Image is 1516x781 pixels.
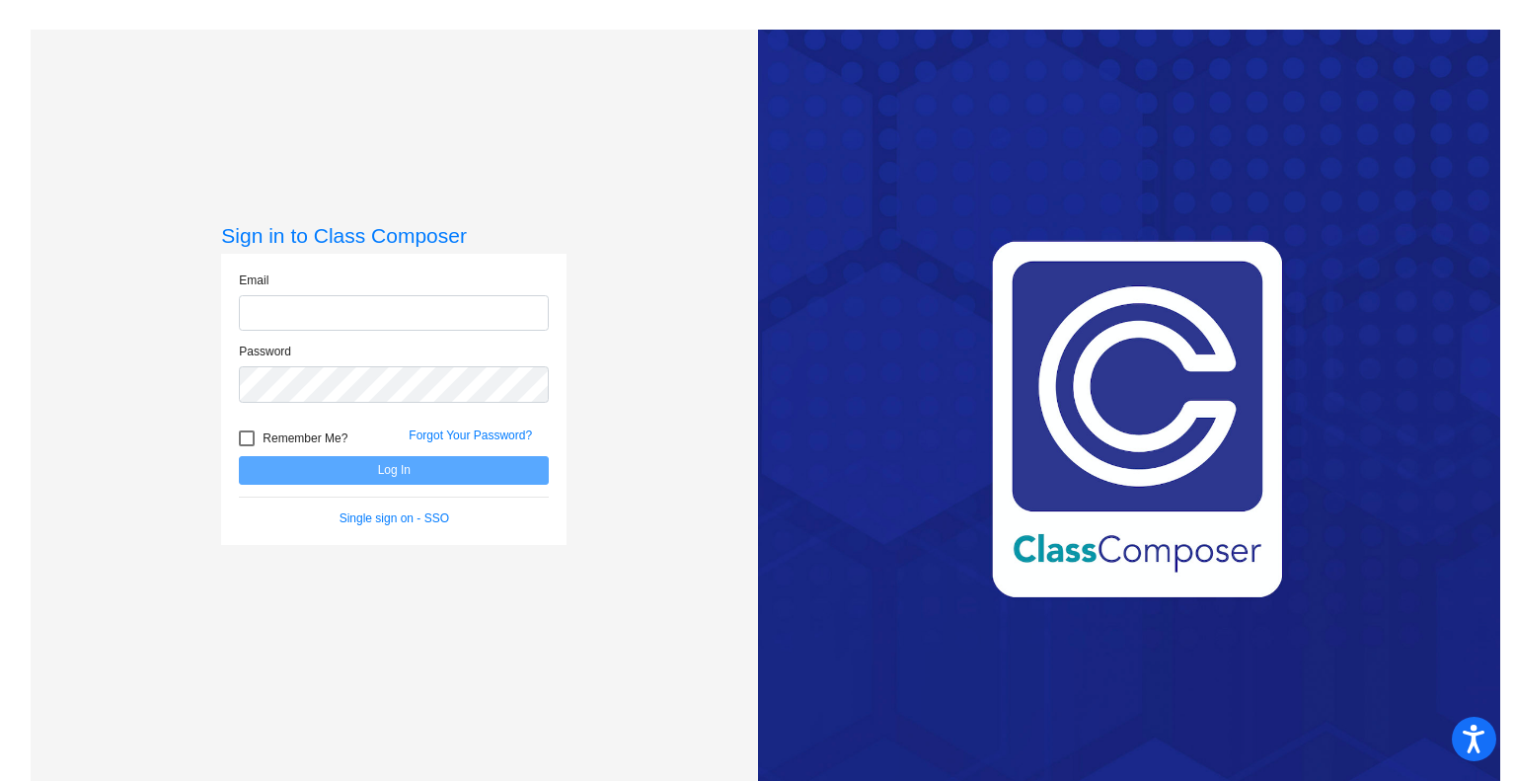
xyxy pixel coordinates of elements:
label: Password [239,343,291,360]
button: Log In [239,456,549,485]
span: Remember Me? [263,427,347,450]
h3: Sign in to Class Composer [221,223,567,248]
a: Single sign on - SSO [340,511,449,525]
label: Email [239,272,268,289]
a: Forgot Your Password? [409,429,532,442]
